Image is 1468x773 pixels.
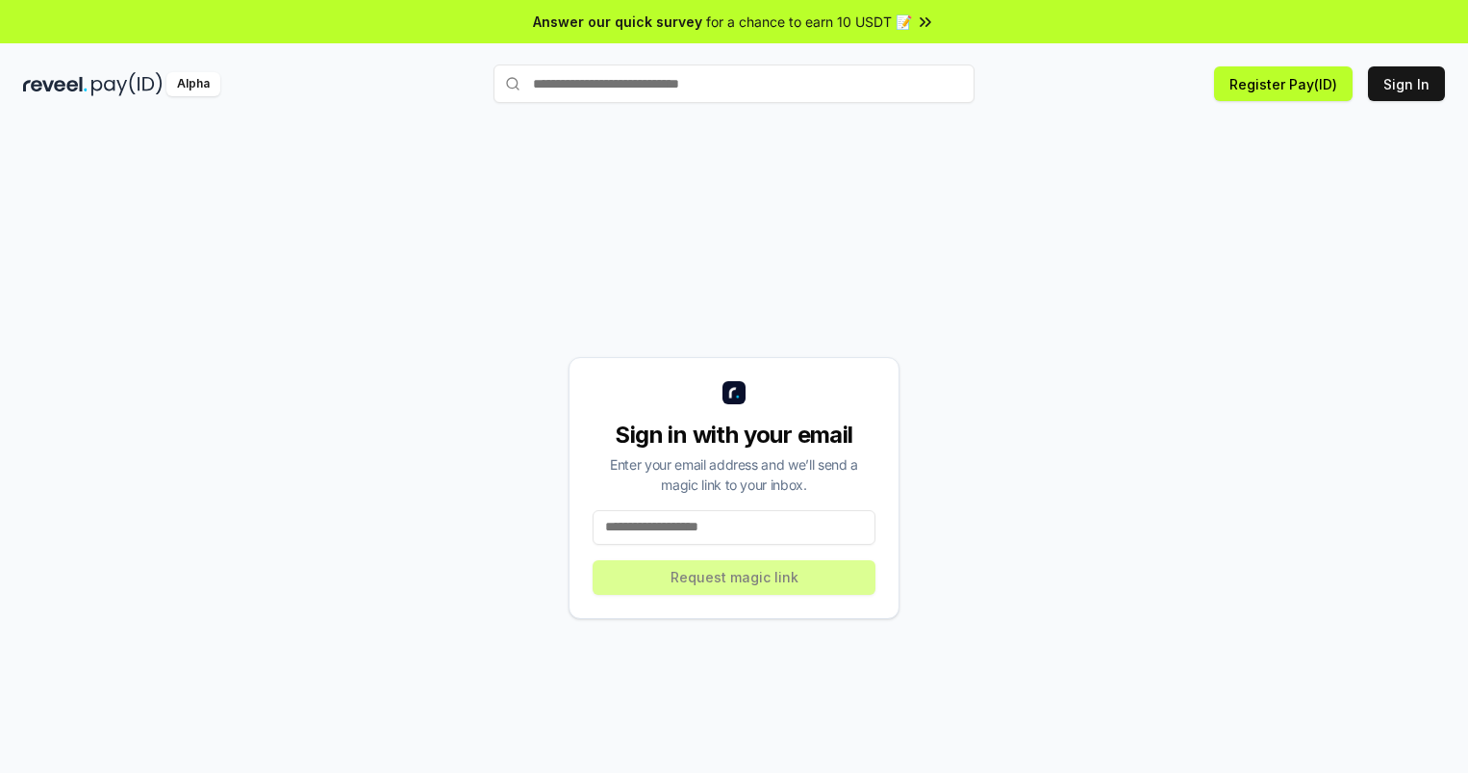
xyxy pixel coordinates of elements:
img: pay_id [91,72,163,96]
div: Alpha [166,72,220,96]
div: Sign in with your email [593,420,875,451]
div: Enter your email address and we’ll send a magic link to your inbox. [593,454,875,495]
span: Answer our quick survey [533,12,702,32]
img: reveel_dark [23,72,88,96]
button: Register Pay(ID) [1214,66,1353,101]
img: logo_small [722,381,746,404]
span: for a chance to earn 10 USDT 📝 [706,12,912,32]
button: Sign In [1368,66,1445,101]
